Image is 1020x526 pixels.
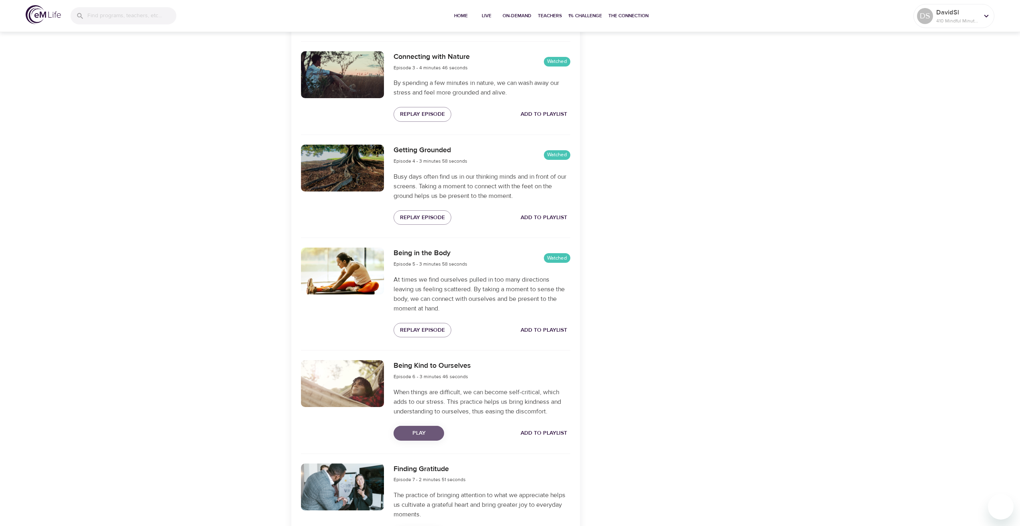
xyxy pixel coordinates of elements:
h6: Being Kind to Ourselves [394,360,471,372]
span: Episode 7 - 2 minutes 51 seconds [394,476,466,483]
span: Add to Playlist [521,213,567,223]
p: The practice of bringing attention to what we appreciate helps us cultivate a grateful heart and ... [394,490,570,519]
p: Busy days often find us in our thinking minds and in front of our screens. Taking a moment to con... [394,172,570,201]
span: Episode 4 - 3 minutes 58 seconds [394,158,467,164]
span: Live [477,12,496,20]
h6: Getting Grounded [394,145,467,156]
span: Add to Playlist [521,428,567,438]
p: By spending a few minutes in nature, we can wash away our stress and feel more grounded and alive. [394,78,570,97]
span: Home [451,12,471,20]
span: Add to Playlist [521,325,567,335]
iframe: Button to launch messaging window [988,494,1014,520]
span: On-Demand [503,12,531,20]
h6: Being in the Body [394,248,467,259]
button: Add to Playlist [517,426,570,441]
button: Replay Episode [394,107,451,122]
span: The Connection [608,12,648,20]
span: Replay Episode [400,325,445,335]
span: Watched [544,151,570,159]
span: Episode 6 - 3 minutes 46 seconds [394,373,468,380]
span: Episode 3 - 4 minutes 46 seconds [394,64,468,71]
span: Play [400,428,438,438]
h6: Finding Gratitude [394,464,466,475]
span: Watched [544,58,570,65]
p: DavidSl [936,8,979,17]
button: Add to Playlist [517,323,570,338]
span: Replay Episode [400,109,445,119]
span: Episode 5 - 3 minutes 58 seconds [394,261,467,267]
h6: Connecting with Nature [394,51,470,63]
span: Watched [544,254,570,262]
button: Replay Episode [394,210,451,225]
p: At times we find ourselves pulled in too many directions leaving us feeling scattered. By taking ... [394,275,570,313]
button: Add to Playlist [517,210,570,225]
span: 1% Challenge [568,12,602,20]
p: 410 Mindful Minutes [936,17,979,24]
div: DS [917,8,933,24]
span: Teachers [538,12,562,20]
span: Add to Playlist [521,109,567,119]
button: Replay Episode [394,323,451,338]
span: Replay Episode [400,213,445,223]
img: logo [26,5,61,24]
input: Find programs, teachers, etc... [87,7,176,24]
button: Add to Playlist [517,107,570,122]
button: Play [394,426,444,441]
p: When things are difficult, we can become self-critical, which adds to our stress. This practice h... [394,387,570,416]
